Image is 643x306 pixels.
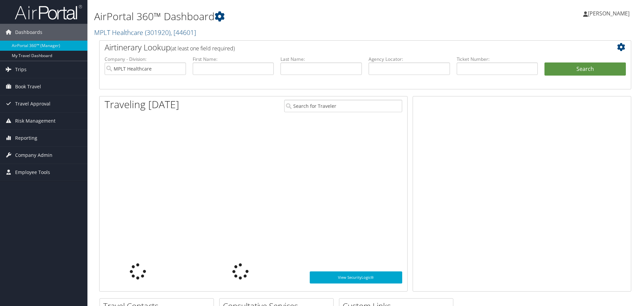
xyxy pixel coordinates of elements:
[15,95,50,112] span: Travel Approval
[284,100,402,112] input: Search for Traveler
[15,78,41,95] span: Book Travel
[15,164,50,181] span: Employee Tools
[369,56,450,62] label: Agency Locator:
[310,271,402,283] a: View SecurityLogic®
[171,28,196,37] span: , [ 44601 ]
[145,28,171,37] span: ( 301920 )
[15,113,55,129] span: Risk Management
[544,62,626,76] button: Search
[193,56,274,62] label: First Name:
[15,61,27,78] span: Trips
[15,130,37,146] span: Reporting
[94,9,456,24] h1: AirPortal 360™ Dashboard
[280,56,362,62] label: Last Name:
[457,56,538,62] label: Ticket Number:
[105,42,581,53] h2: Airtinerary Lookup
[94,28,196,37] a: MPLT Healthcare
[171,45,235,52] span: (at least one field required)
[105,56,186,62] label: Company - Division:
[15,4,82,20] img: airportal-logo.png
[105,97,179,112] h1: Traveling [DATE]
[15,24,42,41] span: Dashboards
[15,147,52,164] span: Company Admin
[588,10,630,17] span: [PERSON_NAME]
[583,3,636,24] a: [PERSON_NAME]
